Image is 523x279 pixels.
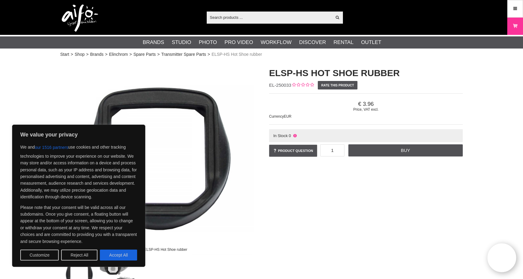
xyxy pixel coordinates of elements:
a: Rate this product [318,81,357,89]
a: Rental [334,39,354,46]
a: Studio [172,39,191,46]
span: > [86,51,88,58]
p: Please note that your consent will be valid across all our subdomains. Once you give consent, a f... [20,204,137,245]
span: EUR [284,114,291,119]
button: Reject All [61,250,97,261]
button: Customize [20,250,59,261]
h1: ELSP-HS Hot Shoe rubber [269,67,463,79]
a: Discover [299,39,326,46]
span: > [129,51,132,58]
div: Elinchrom ELSP-HS Hot Shoe rubber [122,244,192,255]
a: Brands [143,39,164,46]
a: Outlet [361,39,381,46]
span: Price, VAT excl. [269,107,463,112]
p: We and use cookies and other tracking technologies to improve your experience on our website. We ... [20,142,137,200]
div: Customer rating: 0 [291,82,314,89]
span: 3.96 [269,101,463,107]
a: Pro Video [225,39,253,46]
p: We value your privacy [20,131,137,138]
input: Search products ... [207,13,332,22]
span: ELSP-HS Hot Shoe rubber [212,51,262,58]
a: Brands [90,51,104,58]
a: Elinchrom [109,51,128,58]
button: Accept All [100,250,137,261]
a: Spare Parts [133,51,156,58]
div: We value your privacy [12,125,145,267]
span: EL-250033 [269,82,291,88]
span: Currency [269,114,284,119]
img: Elinchrom ELSP-HS Hot Shoe rubber [60,61,254,255]
span: > [105,51,107,58]
a: Workflow [261,39,291,46]
a: Transmitter Spare Parts [161,51,206,58]
a: Product question [269,145,317,157]
span: > [157,51,160,58]
button: our 1516 partners [35,142,68,153]
a: Buy [348,144,463,156]
a: Shop [75,51,85,58]
span: In Stock [273,133,288,138]
a: Start [60,51,69,58]
a: Photo [199,39,217,46]
i: Not in stock [292,133,297,138]
span: > [71,51,73,58]
img: logo.png [62,5,98,32]
span: > [208,51,210,58]
span: 0 [289,133,291,138]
